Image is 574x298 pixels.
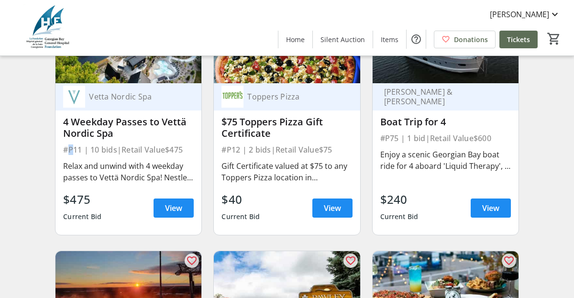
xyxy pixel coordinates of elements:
[6,4,91,52] img: Georgian Bay General Hospital Foundation's Logo
[313,31,373,48] a: Silent Auction
[380,87,499,106] div: [PERSON_NAME] & [PERSON_NAME]
[499,31,538,48] a: Tickets
[507,34,530,44] span: Tickets
[63,208,101,225] div: Current Bid
[221,143,352,156] div: #P12 | 2 bids | Retail Value $75
[286,34,305,44] span: Home
[221,191,260,208] div: $40
[471,199,511,218] a: View
[380,116,511,128] div: Boat Trip for 4
[482,202,499,214] span: View
[312,199,353,218] a: View
[381,34,398,44] span: Items
[278,31,312,48] a: Home
[243,92,341,101] div: Toppers Pizza
[165,202,182,214] span: View
[380,149,511,172] div: Enjoy a scenic Georgian Bay boat ride for 4 aboard 'Liquid Therapy', a 50 foot Beneteau Trawler f...
[63,86,85,108] img: Vetta Nordic Spa
[221,116,352,139] div: $75 Toppers Pizza Gift Certificate
[434,31,496,48] a: Donations
[63,160,194,183] div: Relax and unwind with 4 weekday passes to Vettä Nordic Spa! Nestled in [GEOGRAPHIC_DATA]’s [GEOGR...
[324,202,341,214] span: View
[345,255,356,266] mat-icon: favorite_outline
[503,255,515,266] mat-icon: favorite_outline
[407,30,426,49] button: Help
[482,7,568,22] button: [PERSON_NAME]
[221,160,352,183] div: Gift Certificate valued at $75 to any Toppers Pizza location in [GEOGRAPHIC_DATA]!
[85,92,182,101] div: Vetta Nordic Spa
[490,9,549,20] span: [PERSON_NAME]
[221,86,243,108] img: Toppers Pizza
[221,208,260,225] div: Current Bid
[380,132,511,145] div: #P75 | 1 bid | Retail Value $600
[320,34,365,44] span: Silent Auction
[380,191,419,208] div: $240
[380,208,419,225] div: Current Bid
[454,34,488,44] span: Donations
[154,199,194,218] a: View
[373,31,406,48] a: Items
[545,30,563,47] button: Cart
[63,191,101,208] div: $475
[63,116,194,139] div: 4 Weekday Passes to Vettä Nordic Spa
[63,143,194,156] div: #P11 | 10 bids | Retail Value $475
[186,255,198,266] mat-icon: favorite_outline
